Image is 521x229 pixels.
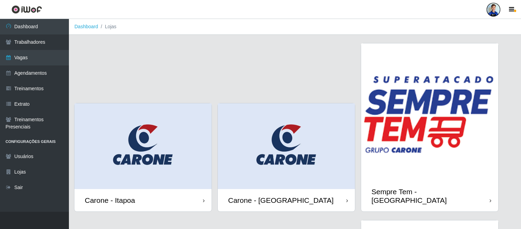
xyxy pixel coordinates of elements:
img: cardImg [74,103,212,189]
a: Carone - Itapoa [74,103,212,211]
a: Dashboard [74,24,98,29]
img: cardImg [361,43,498,180]
nav: breadcrumb [69,19,521,35]
a: Carone - [GEOGRAPHIC_DATA] [218,103,355,211]
div: Carone - [GEOGRAPHIC_DATA] [228,196,334,205]
a: Sempre Tem - [GEOGRAPHIC_DATA] [361,43,498,211]
img: CoreUI Logo [11,5,42,14]
div: Carone - Itapoa [85,196,135,205]
li: Lojas [98,23,116,30]
div: Sempre Tem - [GEOGRAPHIC_DATA] [371,187,490,205]
img: cardImg [218,103,355,189]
